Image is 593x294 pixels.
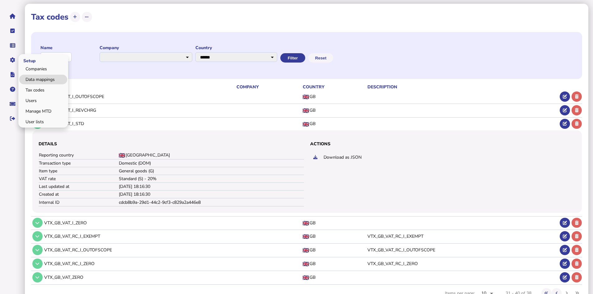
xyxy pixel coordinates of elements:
a: Companies [19,64,67,74]
button: Sign out [6,112,19,125]
button: Developer hub links [6,68,19,81]
h3: Details [39,141,304,147]
td: Item type [39,167,119,175]
button: Raise a support ticket [6,97,19,110]
div: GB [303,121,366,127]
td: VTX_GB_VAT_I_ZERO [43,216,235,229]
td: Transaction type [39,159,119,167]
button: Edit tax code [560,272,570,282]
a: Manage MTD [19,106,67,116]
th: Name [43,84,235,90]
img: GB flag [303,122,309,127]
label: Name [40,45,96,51]
td: General goods (G) [119,167,304,175]
h1: Tax codes [31,12,68,22]
img: GB flag [303,95,309,99]
td: Standard (S) - 20% [119,175,304,183]
button: Tax code details [32,218,43,228]
td: VTX_GB_VAT_I_OUTOFSCOPE [43,90,235,103]
td: [GEOGRAPHIC_DATA] [119,151,304,159]
td: Domestic (DOM) [119,159,304,167]
td: VTX_GB_VAT_I_REVCHRG [43,104,235,116]
td: [DATE] 18:16:30 [119,183,304,190]
th: Description [366,84,558,90]
td: VTX_GB_VAT_RC_I_OUTOFSCOPE [366,244,558,256]
td: VAT rate [39,175,119,183]
button: Delete tax code [572,272,582,282]
button: Edit tax code [560,105,570,115]
button: Filter [280,53,305,63]
button: Delete tax code [572,218,582,228]
button: Delete tax code [572,91,582,102]
td: cdcb8b9a-29d1-44c2-9cf3-c829a2a446e8 [119,198,304,206]
button: Tax code details [32,259,43,269]
img: GB flag [303,262,309,266]
button: Edit tax code [560,91,570,102]
td: [DATE] 18:16:30 [119,190,304,198]
a: Users [19,96,67,105]
td: Created at [39,190,119,198]
button: Delete tax code [572,259,582,269]
img: GB flag [303,248,309,253]
td: Internal ID [39,198,119,206]
button: Manage settings [6,54,19,67]
img: GB flag [303,108,309,113]
div: GB [303,107,366,113]
div: Download as JSON [324,154,576,160]
button: Edit tax code [560,119,570,129]
td: VTX_GB_VAT_RC_I_OUTOFSCOPE [43,244,235,256]
a: User lists [19,117,67,127]
td: Reporting country [39,151,119,159]
button: Delete tax code [572,119,582,129]
img: GB flag [303,221,309,226]
div: GB [303,233,366,239]
h3: Actions [310,141,576,147]
div: GB [303,261,366,267]
label: Company [100,45,192,51]
th: Company [235,84,301,90]
td: VTX_GB_VAT_I_STD [43,117,235,130]
div: GB [303,220,366,226]
button: Add tax code [70,12,80,22]
div: GB [303,94,366,100]
img: GB flag [303,234,309,239]
div: GB [303,247,366,253]
button: Tax code details [32,272,43,282]
button: Delete tax code [572,231,582,241]
a: Tax codes [19,85,67,95]
button: Edit tax code [560,245,570,255]
button: Tasks [6,24,19,37]
label: Country [195,45,277,51]
button: Edit tax code [560,259,570,269]
button: Delete tax code [572,245,582,255]
div: GB [303,274,366,280]
i: Data manager [10,45,15,46]
button: Export tax code in JSON format [310,152,320,162]
button: Data manager [6,39,19,52]
img: GB flag [303,275,309,280]
button: More options... [82,12,92,22]
a: Data mappings [19,75,67,84]
button: Delete tax code [572,105,582,115]
td: VTX_GB_VAT_RC_I_ZERO [366,257,558,270]
button: Home [6,10,19,23]
img: GB flag [119,153,125,158]
div: Country [303,84,366,90]
button: Tax code details [32,231,43,241]
button: Reset [308,53,333,63]
td: VTX_GB_VAT_RC_I_EXEMPT [43,230,235,243]
td: VTX_GB_VAT_RC_I_ZERO [43,257,235,270]
td: Last updated at [39,183,119,190]
button: Tax code details [32,245,43,255]
button: Edit tax code [560,218,570,228]
td: VTX_GB_VAT_RC_I_EXEMPT [366,230,558,243]
button: Edit tax code [560,231,570,241]
button: Help pages [6,83,19,96]
span: Setup [18,53,39,68]
td: VTX_GB_VAT_ZERO [43,271,235,283]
